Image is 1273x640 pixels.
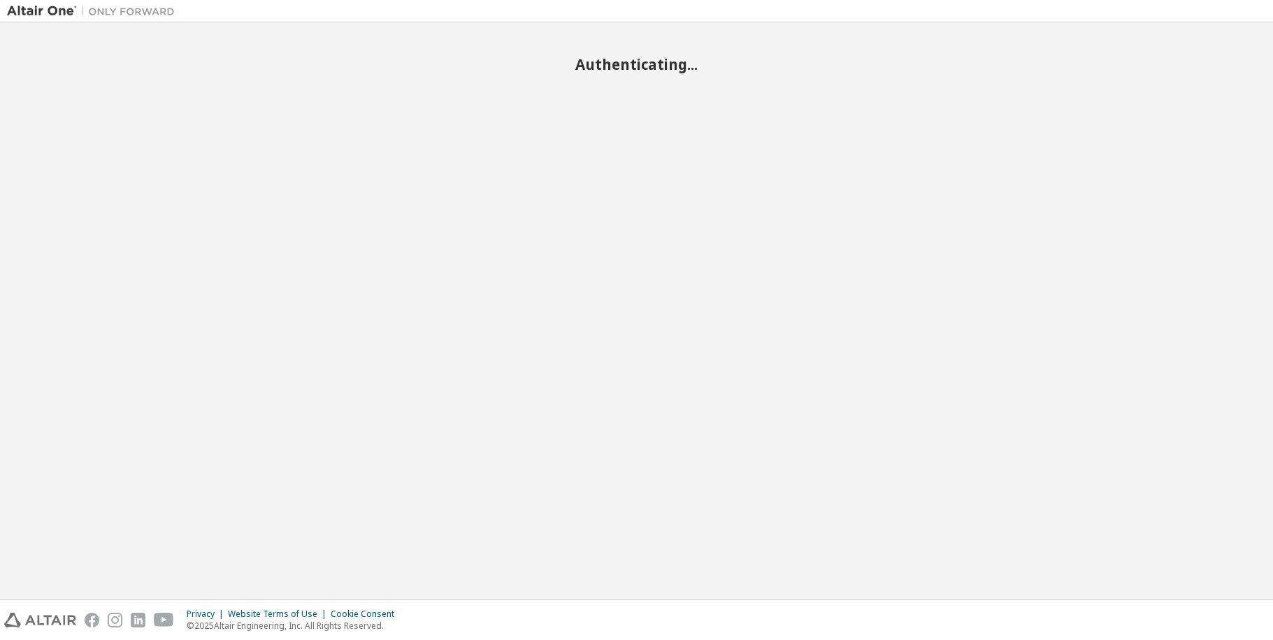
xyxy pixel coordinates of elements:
[187,609,228,620] div: Privacy
[154,613,174,627] img: youtube.svg
[7,55,1266,73] h2: Authenticating...
[85,613,99,627] img: facebook.svg
[331,609,403,620] div: Cookie Consent
[187,620,403,632] p: © 2025 Altair Engineering, Inc. All Rights Reserved.
[228,609,331,620] div: Website Terms of Use
[7,4,182,18] img: Altair One
[108,613,122,627] img: instagram.svg
[4,613,76,627] img: altair_logo.svg
[131,613,145,627] img: linkedin.svg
